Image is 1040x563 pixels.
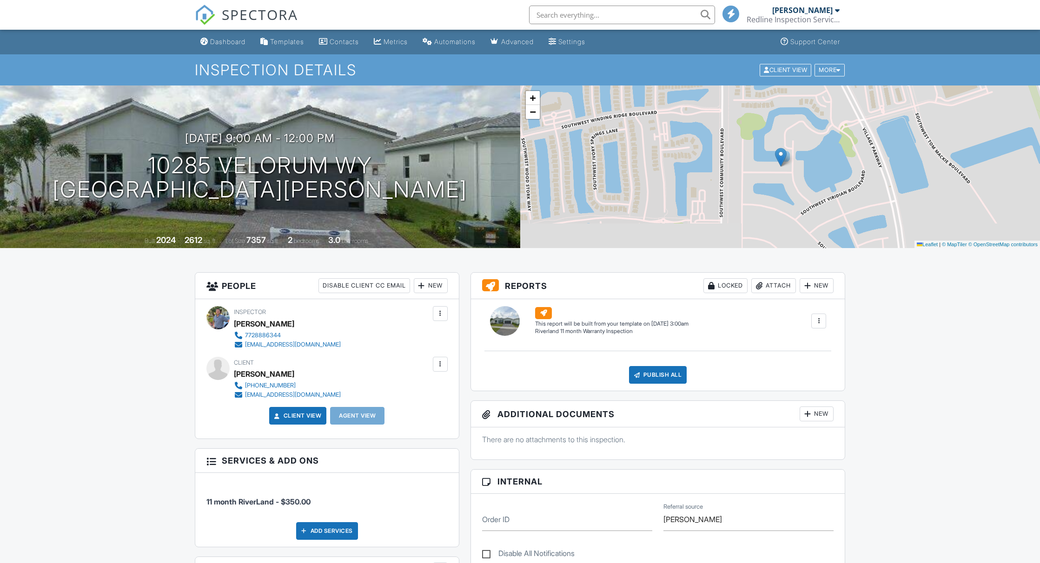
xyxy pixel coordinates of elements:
label: Disable All Notifications [482,549,575,561]
div: New [800,278,834,293]
h3: [DATE] 9:00 am - 12:00 pm [185,132,335,144]
div: Redline Inspection Services, LLC [747,15,840,24]
div: Disable Client CC Email [318,278,410,293]
p: There are no attachments to this inspection. [482,434,834,445]
a: Client View [272,411,322,420]
h3: People [195,273,459,299]
span: 11 month RiverLand - $350.00 [206,497,311,506]
span: sq. ft. [204,237,217,244]
label: Order ID [482,514,510,524]
div: Metrics [384,38,408,46]
h1: 10285 Velorum Wy [GEOGRAPHIC_DATA][PERSON_NAME] [53,153,467,203]
a: Metrics [370,33,411,51]
a: Zoom in [526,91,540,105]
div: Dashboard [210,38,245,46]
span: Inspector [234,308,266,315]
div: [EMAIL_ADDRESS][DOMAIN_NAME] [245,391,341,399]
div: Attach [751,278,796,293]
label: Referral source [663,503,703,511]
div: Support Center [790,38,840,46]
div: Publish All [629,366,687,384]
div: Advanced [501,38,534,46]
h3: Internal [471,470,845,494]
a: Templates [257,33,308,51]
a: © OpenStreetMap contributors [968,242,1038,247]
div: 2 [288,235,292,245]
img: Marker [775,148,787,167]
h3: Services & Add ons [195,449,459,473]
div: 7728886344 [245,332,281,339]
div: [PERSON_NAME] [234,317,294,331]
a: 7728886344 [234,331,341,340]
div: Settings [558,38,585,46]
a: Settings [545,33,589,51]
a: Leaflet [917,242,938,247]
div: This report will be built from your template on [DATE] 3:00am [535,320,689,327]
div: [PERSON_NAME] [772,6,833,15]
a: Contacts [315,33,363,51]
div: 2612 [185,235,202,245]
div: Client View [760,64,811,76]
div: [PERSON_NAME] [234,367,294,381]
div: 3.0 [328,235,340,245]
li: Service: 11 month RiverLand [206,480,448,514]
span: + [530,92,536,104]
div: More [815,64,845,76]
div: Locked [703,278,748,293]
a: Dashboard [197,33,249,51]
span: sq.ft. [267,237,279,244]
span: Lot Size [225,237,245,244]
a: [PHONE_NUMBER] [234,381,341,390]
div: 2024 [156,235,176,245]
h1: Inspection Details [195,62,846,78]
div: Riverland 11 month Warranty Inspection [535,327,689,335]
div: 7357 [246,235,266,245]
span: − [530,106,536,118]
div: New [414,278,448,293]
span: Built [145,237,155,244]
span: bathrooms [342,237,368,244]
img: The Best Home Inspection Software - Spectora [195,5,215,25]
a: Support Center [777,33,844,51]
a: [EMAIL_ADDRESS][DOMAIN_NAME] [234,340,341,349]
div: [EMAIL_ADDRESS][DOMAIN_NAME] [245,341,341,348]
span: Client [234,359,254,366]
div: Automations [434,38,476,46]
h3: Reports [471,273,845,299]
span: SPECTORA [222,5,298,24]
a: SPECTORA [195,13,298,32]
input: Search everything... [529,6,715,24]
a: Advanced [487,33,537,51]
a: Client View [759,66,814,73]
a: [EMAIL_ADDRESS][DOMAIN_NAME] [234,390,341,399]
span: bedrooms [294,237,319,244]
div: Templates [270,38,304,46]
div: New [800,406,834,421]
a: © MapTiler [942,242,967,247]
div: Add Services [296,522,358,540]
div: Contacts [330,38,359,46]
a: Automations (Basic) [419,33,479,51]
div: [PHONE_NUMBER] [245,382,296,389]
h3: Additional Documents [471,401,845,427]
span: | [939,242,941,247]
a: Zoom out [526,105,540,119]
